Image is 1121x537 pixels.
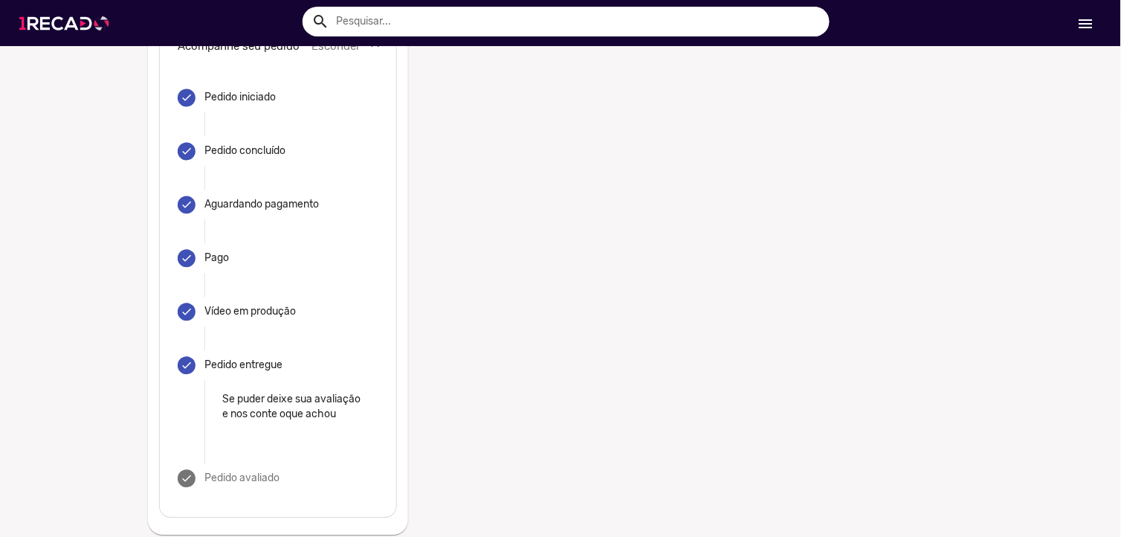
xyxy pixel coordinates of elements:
input: Pesquisar... [325,7,830,36]
mat-icon: Example home icon [311,13,329,30]
span: Aguardando pagamento [204,199,319,211]
div: Pedido avaliado [204,472,280,486]
div: Vídeo em produção [204,305,296,320]
div: Pago [204,251,242,266]
div: Pedido entregue [204,358,282,373]
mat-icon: done [181,146,193,158]
p: Se puder deixe sua avaliação e nos conte oque achou [222,393,361,422]
mat-icon: Início [1077,15,1095,33]
mat-icon: done [181,199,193,211]
mat-icon: done [181,306,193,318]
div: Acompanhe seu pedidoEsconder [160,71,396,518]
div: Pedido iniciado [204,91,276,106]
mat-icon: done [181,92,193,104]
mat-icon: done [181,473,193,485]
mat-icon: done [181,253,193,265]
mat-icon: done [181,360,193,372]
button: Example home icon [306,7,332,33]
div: Pedido concluído [204,144,285,159]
